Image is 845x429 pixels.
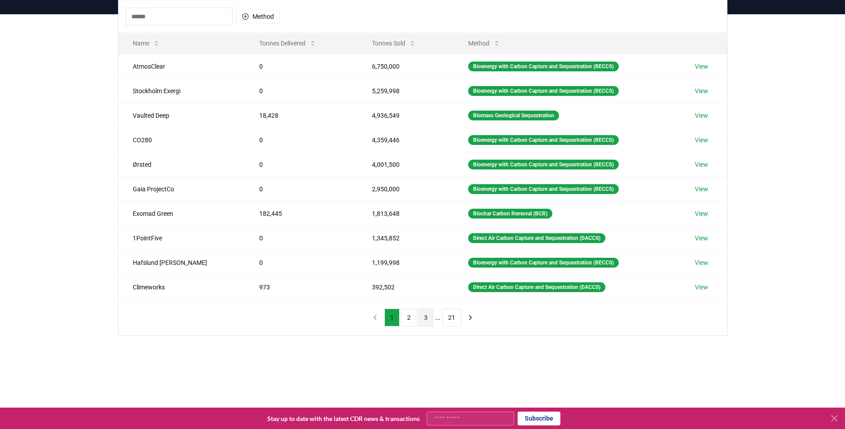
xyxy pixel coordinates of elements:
[435,312,441,323] li: ...
[245,177,358,201] td: 0
[118,54,245,78] td: AtmosClear
[358,152,453,177] td: 4,001,500
[695,62,708,71] a: View
[245,54,358,78] td: 0
[358,201,453,226] td: 1,813,648
[384,309,400,326] button: 1
[365,34,423,52] button: Tonnes Sold
[236,9,280,24] button: Method
[695,258,708,267] a: View
[468,111,559,120] div: Biomass Geological Sequestration
[468,209,552,219] div: Biochar Carbon Removal (BCR)
[468,62,619,71] div: Bioenergy with Carbon Capture and Sequestration (BECCS)
[695,136,708,144] a: View
[118,226,245,250] td: 1PointFive
[358,226,453,250] td: 1,345,852
[468,282,605,292] div: Direct Air Carbon Capture and Sequestration (DACCS)
[245,128,358,152] td: 0
[695,209,708,218] a: View
[358,54,453,78] td: 6,750,000
[401,309,416,326] button: 2
[245,250,358,275] td: 0
[695,111,708,120] a: View
[118,250,245,275] td: Hafslund [PERSON_NAME]
[695,160,708,169] a: View
[126,34,167,52] button: Name
[245,103,358,128] td: 18,428
[463,309,478,326] button: next page
[118,201,245,226] td: Exomad Green
[358,177,453,201] td: 2,950,000
[252,34,323,52] button: Tonnes Delivered
[118,177,245,201] td: Gaia ProjectCo
[118,128,245,152] td: CO280
[468,258,619,268] div: Bioenergy with Carbon Capture and Sequestration (BECCS)
[468,184,619,194] div: Bioenergy with Carbon Capture and Sequestration (BECCS)
[461,34,507,52] button: Method
[695,283,708,292] a: View
[118,152,245,177] td: Ørsted
[358,128,453,152] td: 4,359,446
[245,78,358,103] td: 0
[245,275,358,299] td: 973
[245,201,358,226] td: 182,445
[468,160,619,169] div: Bioenergy with Carbon Capture and Sequestration (BECCS)
[442,309,461,326] button: 21
[358,78,453,103] td: 5,259,998
[358,250,453,275] td: 1,199,998
[468,86,619,96] div: Bioenergy with Carbon Capture and Sequestration (BECCS)
[118,275,245,299] td: Climeworks
[468,233,605,243] div: Direct Air Carbon Capture and Sequestration (DACCS)
[695,87,708,95] a: View
[468,135,619,145] div: Bioenergy with Carbon Capture and Sequestration (BECCS)
[358,275,453,299] td: 392,502
[245,152,358,177] td: 0
[695,185,708,194] a: View
[245,226,358,250] td: 0
[418,309,433,326] button: 3
[118,78,245,103] td: Stockholm Exergi
[118,103,245,128] td: Vaulted Deep
[695,234,708,243] a: View
[358,103,453,128] td: 4,936,549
